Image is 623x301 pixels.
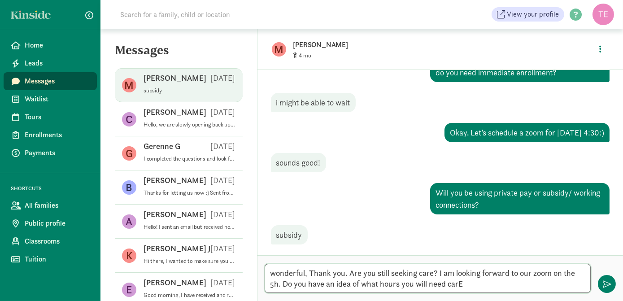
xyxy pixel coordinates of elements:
[122,180,136,195] figure: B
[211,73,235,83] p: [DATE]
[4,232,97,250] a: Classrooms
[4,214,97,232] a: Public profile
[122,283,136,297] figure: E
[211,107,235,118] p: [DATE]
[25,148,90,158] span: Payments
[144,155,235,162] p: I completed the questions and look forward to hearing from you soon. Have a good week!
[144,175,206,186] p: [PERSON_NAME]
[4,54,97,72] a: Leads
[122,214,136,229] figure: A
[144,292,235,299] p: Good morning, I have received and responded to your email this morning 🙂 thank you for following ...
[144,189,235,196] p: Thanks for letting us now :) Sent from my iPhone
[4,90,97,108] a: Waitlist
[122,146,136,161] figure: G
[211,175,235,186] p: [DATE]
[492,7,564,22] a: View your profile
[122,112,136,127] figure: C
[144,107,206,118] p: [PERSON_NAME]
[4,196,97,214] a: All families
[430,183,610,214] div: Will you be using private pay or subsidy/ working connections?
[211,277,235,288] p: [DATE]
[25,112,90,122] span: Tours
[144,277,206,288] p: [PERSON_NAME]
[211,243,235,254] p: [DATE]
[271,153,326,172] div: sounds good!
[144,257,235,265] p: Hi there, I wanted to make sure you got my email :-). Are we still on for 510 [DATE]?
[25,40,90,51] span: Home
[25,76,90,87] span: Messages
[299,52,312,59] span: 4
[211,141,235,152] p: [DATE]
[211,209,235,220] p: [DATE]
[25,200,90,211] span: All families
[144,73,206,83] p: [PERSON_NAME]
[507,9,559,20] span: View your profile
[144,87,235,94] p: subsidy
[25,218,90,229] span: Public profile
[115,5,366,23] input: Search for a family, child or location
[100,43,257,65] h5: Messages
[4,144,97,162] a: Payments
[25,236,90,247] span: Classrooms
[293,39,576,51] p: [PERSON_NAME]
[4,72,97,90] a: Messages
[144,243,210,254] p: [PERSON_NAME] J
[122,78,136,92] figure: M
[144,121,235,128] p: Hello, we are slowly opening back up. If you could please fill out our interest form, it will hel...
[271,93,356,112] div: i might be able to wait
[25,254,90,265] span: Tuition
[444,123,610,142] div: Okay. Let’s schedule a zoom for [DATE] 4:30:)
[4,250,97,268] a: Tuition
[25,58,90,69] span: Leads
[122,249,136,263] figure: K
[144,141,180,152] p: Gerenne G
[4,126,97,144] a: Enrollments
[25,94,90,105] span: Waitlist
[144,209,206,220] p: [PERSON_NAME]
[25,130,90,140] span: Enrollments
[271,225,308,244] div: subsidy
[4,108,97,126] a: Tours
[144,223,235,231] p: Hello! I sent an email but received no response.
[4,36,97,54] a: Home
[272,42,286,57] figure: M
